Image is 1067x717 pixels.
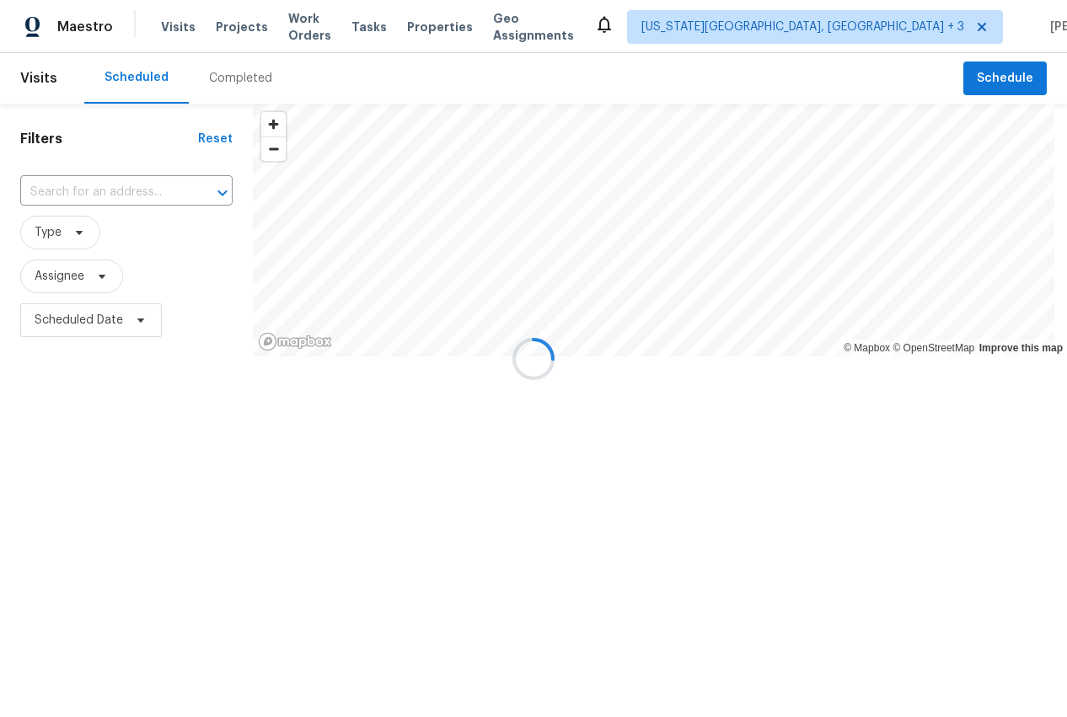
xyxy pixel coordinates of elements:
[261,136,286,161] button: Zoom out
[261,112,286,136] button: Zoom in
[844,342,890,354] a: Mapbox
[258,332,332,351] a: Mapbox homepage
[893,342,974,354] a: OpenStreetMap
[979,342,1063,354] a: Improve this map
